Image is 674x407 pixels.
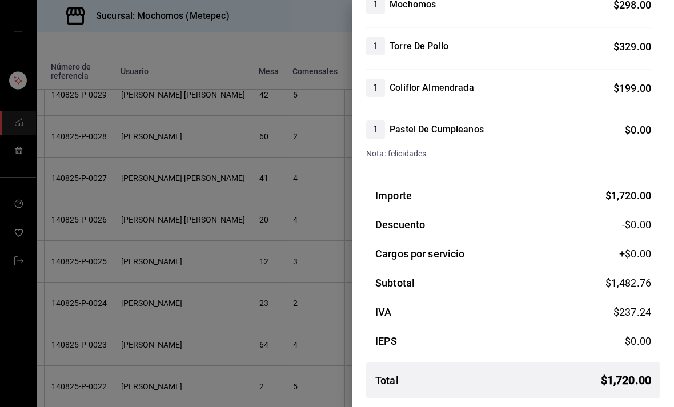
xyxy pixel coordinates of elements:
[622,217,651,232] span: -$0.00
[613,306,651,318] span: $ 237.24
[390,123,484,136] h4: Pastel De Cumpleanos
[601,372,651,389] span: $ 1,720.00
[605,277,651,289] span: $ 1,482.76
[375,373,399,388] h3: Total
[375,246,465,261] h3: Cargos por servicio
[390,81,474,95] h4: Coliflor Almendrada
[375,304,391,320] h3: IVA
[366,149,426,158] span: Nota: felicidades
[619,246,651,261] span: +$ 0.00
[613,82,651,94] span: $ 199.00
[366,81,385,95] span: 1
[375,188,412,203] h3: Importe
[366,123,385,136] span: 1
[375,275,415,291] h3: Subtotal
[613,41,651,53] span: $ 329.00
[390,39,448,53] h4: Torre De Pollo
[366,39,385,53] span: 1
[625,124,651,136] span: $ 0.00
[375,333,398,349] h3: IEPS
[605,190,651,202] span: $ 1,720.00
[375,217,425,232] h3: Descuento
[625,335,651,347] span: $ 0.00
